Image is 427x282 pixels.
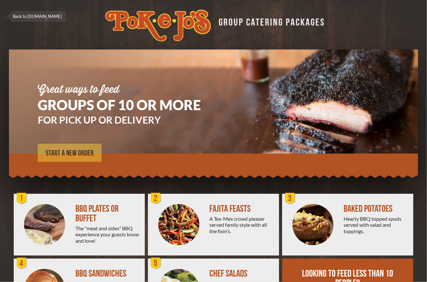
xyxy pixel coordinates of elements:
[24,204,65,245] img: PEJ-BBQ-Buffet.png
[38,144,102,162] a: START A NEW ORDER
[75,269,140,278] div: BBQ SANDWICHES
[210,216,274,234] div: A Tex-Mex crowd pleaser served family style with all the fixin’s.
[292,204,334,245] img: PEJ-Baked-Potato.png
[150,257,162,270] div: 5
[75,225,140,244] div: The "meat and sides" BBQ experience your guests know and love!
[38,85,220,95] div: Great ways to feed
[150,192,162,205] div: 2
[344,216,408,234] div: Hearty BBQ topped spuds served with salad and toppings.
[38,98,220,112] h1: GROUPS OF 10 OR MORE
[284,192,297,205] div: 3
[210,269,274,278] div: CHEF SALADS
[344,204,408,214] div: BAKED POTATOES
[210,204,274,214] div: FAJITA FEASTS
[15,192,28,205] div: 1
[75,204,140,223] div: BBQ PLATES OR BUFFET
[38,115,220,125] h3: FOR PICK UP OR DELIVERY
[214,15,325,27] div: GROUP CATERING PACKAGES
[105,10,211,42] img: logo.svg
[46,149,94,157] span: START A NEW ORDER
[6,11,66,22] a: Back to [DOMAIN_NAME]
[15,257,28,270] div: 4
[158,204,199,245] img: PEJ-Fajitas.png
